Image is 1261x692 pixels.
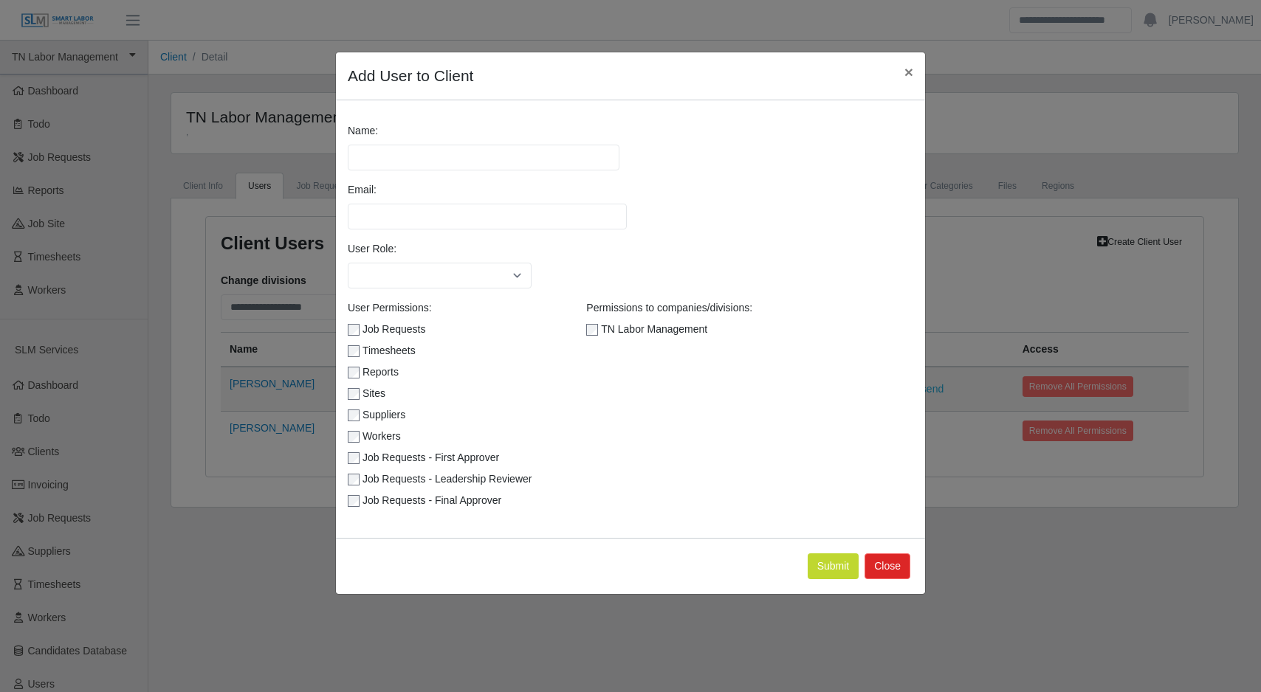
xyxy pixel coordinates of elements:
label: Name: [348,123,378,139]
label: User Permissions: [348,300,432,316]
button: Close [865,553,910,579]
label: Job Requests [363,322,426,337]
label: Reports [363,364,399,380]
label: Email: [348,182,377,198]
label: Sites [363,386,385,401]
label: Suppliers [363,407,405,423]
label: Workers [363,429,401,444]
label: User Role: [348,241,396,257]
button: Close [893,52,925,91]
label: TN Labor Management [601,322,707,337]
label: Job Requests - Leadership Reviewer [363,471,532,487]
label: Timesheets [363,343,416,359]
button: Submit [808,553,859,579]
h4: Add User to Client [348,64,473,88]
span: × [904,63,913,80]
label: Job Requests - First Approver [363,450,499,466]
label: Job Requests - Final Approver [363,493,501,508]
label: Permissions to companies/divisions: [586,300,752,316]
